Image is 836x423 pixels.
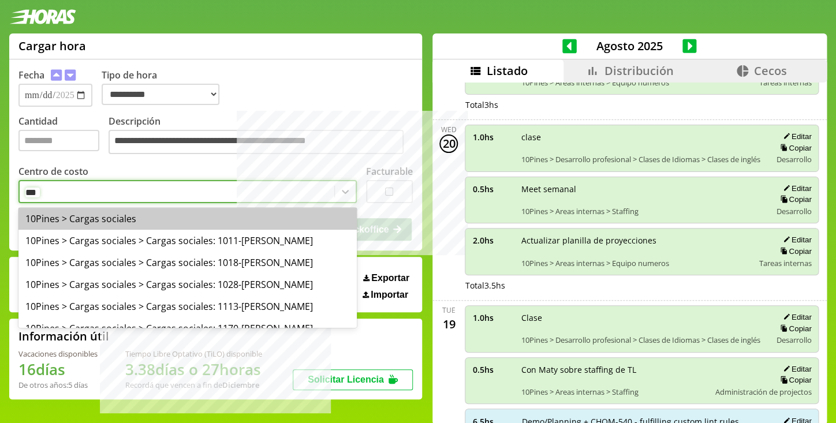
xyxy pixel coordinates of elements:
[776,335,811,345] span: Desarrollo
[521,312,763,323] span: Clase
[577,38,682,54] span: Agosto 2025
[9,9,76,24] img: logotipo
[472,132,513,143] span: 1.0 hs
[521,77,751,88] span: 10Pines > Areas internas > Equipo numeros
[521,132,763,143] span: clase
[777,143,811,153] button: Copiar
[442,305,456,315] div: Tue
[18,349,98,359] div: Vacaciones disponibles
[441,125,457,134] div: Wed
[777,375,811,385] button: Copiar
[776,154,811,164] span: Desarrollo
[102,84,219,105] select: Tipo de hora
[521,387,707,397] span: 10Pines > Areas internas > Staffing
[777,246,811,256] button: Copiar
[18,380,98,390] div: De otros años: 5 días
[777,324,811,334] button: Copiar
[779,184,811,193] button: Editar
[293,369,413,390] button: Solicitar Licencia
[521,235,751,246] span: Actualizar planilla de proyecciones
[604,63,673,78] span: Distribución
[779,235,811,245] button: Editar
[371,290,408,300] span: Importar
[759,77,811,88] span: Tareas internas
[125,359,262,380] h1: 3.38 días o 27 horas
[18,230,357,252] div: 10Pines > Cargas sociales > Cargas sociales: 1011-[PERSON_NAME]
[18,295,357,317] div: 10Pines > Cargas sociales > Cargas sociales: 1113-[PERSON_NAME]
[432,83,827,423] div: scrollable content
[308,375,384,384] span: Solicitar Licencia
[18,69,44,81] label: Fecha
[779,312,811,322] button: Editar
[18,208,357,230] div: 10Pines > Cargas sociales
[18,165,88,178] label: Centro de costo
[776,206,811,216] span: Desarrollo
[521,335,763,345] span: 10Pines > Desarrollo profesional > Clases de Idiomas > Clases de inglés
[125,380,262,390] div: Recordá que vencen a fin de
[125,349,262,359] div: Tiempo Libre Optativo (TiLO) disponible
[521,364,707,375] span: Con Maty sobre staffing de TL
[521,154,763,164] span: 10Pines > Desarrollo profesional > Clases de Idiomas > Clases de inglés
[472,312,513,323] span: 1.0 hs
[439,134,458,153] div: 20
[109,130,404,154] textarea: Descripción
[472,184,513,194] span: 0.5 hs
[465,280,819,291] div: Total 3.5 hs
[102,69,229,107] label: Tipo de hora
[371,273,409,283] span: Exportar
[472,235,513,246] span: 2.0 hs
[18,328,109,344] h2: Información útil
[777,194,811,204] button: Copiar
[109,115,413,157] label: Descripción
[487,63,528,78] span: Listado
[521,184,763,194] span: Meet semanal
[18,130,99,151] input: Cantidad
[779,132,811,141] button: Editar
[222,380,259,390] b: Diciembre
[366,165,413,178] label: Facturable
[759,258,811,268] span: Tareas internas
[360,272,413,284] button: Exportar
[18,252,357,274] div: 10Pines > Cargas sociales > Cargas sociales: 1018-[PERSON_NAME]
[754,63,787,78] span: Cecos
[715,387,811,397] span: Administración de projectos
[465,99,819,110] div: Total 3 hs
[521,206,763,216] span: 10Pines > Areas internas > Staffing
[18,359,98,380] h1: 16 días
[18,317,357,339] div: 10Pines > Cargas sociales > Cargas sociales: 1170-[PERSON_NAME]
[779,364,811,374] button: Editar
[521,258,751,268] span: 10Pines > Areas internas > Equipo numeros
[18,274,357,295] div: 10Pines > Cargas sociales > Cargas sociales: 1028-[PERSON_NAME]
[18,115,109,157] label: Cantidad
[18,38,86,54] h1: Cargar hora
[472,364,513,375] span: 0.5 hs
[439,315,458,334] div: 19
